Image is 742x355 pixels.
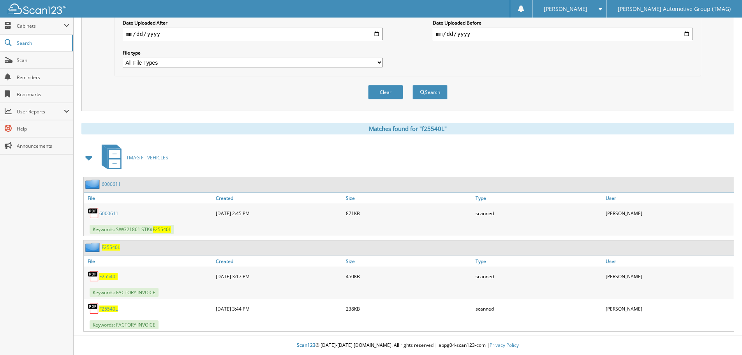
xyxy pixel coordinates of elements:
[88,207,99,219] img: PDF.png
[153,226,171,233] span: F25540L
[90,288,159,297] span: Keywords: FACTORY INVOICE
[126,154,168,161] span: TMAG F - VEHICLES
[604,301,734,316] div: [PERSON_NAME]
[17,57,69,64] span: Scan
[474,268,604,284] div: scanned
[344,256,474,267] a: Size
[17,143,69,149] span: Announcements
[102,181,121,187] a: 6000611
[17,23,64,29] span: Cabinets
[703,318,742,355] iframe: Chat Widget
[99,306,118,312] a: F25540L
[604,268,734,284] div: [PERSON_NAME]
[17,125,69,132] span: Help
[412,85,448,99] button: Search
[214,301,344,316] div: [DATE] 3:44 PM
[433,28,693,40] input: end
[297,342,315,348] span: Scan123
[102,244,120,251] a: F25540L
[618,7,731,11] span: [PERSON_NAME] Automotive Group (TMAG)
[97,142,168,173] a: TMAG F - VEHICLES
[474,205,604,221] div: scanned
[214,205,344,221] div: [DATE] 2:45 PM
[368,85,403,99] button: Clear
[99,273,118,280] a: F25540L
[214,268,344,284] div: [DATE] 3:17 PM
[84,193,214,203] a: File
[123,19,383,26] label: Date Uploaded After
[474,301,604,316] div: scanned
[17,91,69,98] span: Bookmarks
[17,108,64,115] span: User Reports
[490,342,519,348] a: Privacy Policy
[88,303,99,314] img: PDF.png
[344,301,474,316] div: 238KB
[85,179,102,189] img: folder2.png
[88,270,99,282] img: PDF.png
[604,256,734,267] a: User
[214,193,344,203] a: Created
[344,193,474,203] a: Size
[8,4,66,14] img: scan123-logo-white.svg
[123,28,383,40] input: start
[17,74,69,81] span: Reminders
[85,242,102,252] img: folder2.png
[90,320,159,329] span: Keywords: FACTORY INVOICE
[604,193,734,203] a: User
[474,193,604,203] a: Type
[81,123,734,134] div: Matches found for "f25540L"
[474,256,604,267] a: Type
[344,205,474,221] div: 871KB
[604,205,734,221] div: [PERSON_NAME]
[433,19,693,26] label: Date Uploaded Before
[344,268,474,284] div: 450KB
[17,40,68,46] span: Search
[99,210,118,217] a: 6000611
[84,256,214,267] a: File
[544,7,587,11] span: [PERSON_NAME]
[214,256,344,267] a: Created
[90,225,174,234] span: Keywords: SWG21861 STK#
[74,336,742,355] div: © [DATE]-[DATE] [DOMAIN_NAME]. All rights reserved | appg04-scan123-com |
[123,49,383,56] label: File type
